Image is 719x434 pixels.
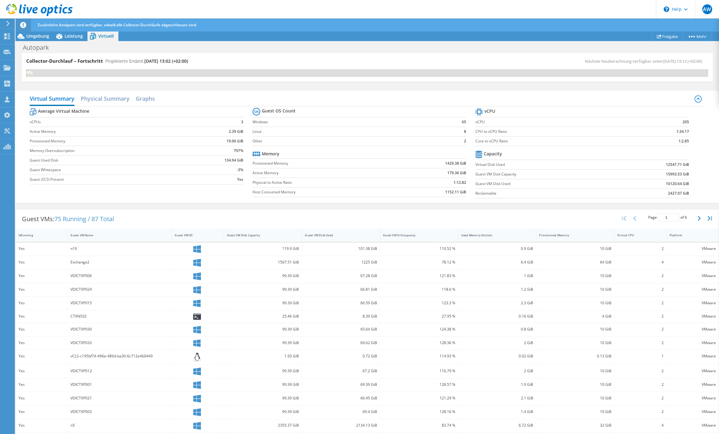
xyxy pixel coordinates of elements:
h2: Physical Summary [81,92,130,105]
div: Guest VM % Occupancy [383,233,448,237]
b: 205 [683,119,689,125]
div: 0.8 GiB [461,326,534,333]
label: Linux [253,129,447,135]
div: 119.9 GiB [227,245,299,252]
div: 2 [617,300,663,306]
b: Guest OS Count [262,108,296,114]
div: 2134.13 GiB [305,422,377,429]
b: 65 [462,119,466,125]
div: VDICTXP033 [70,339,169,346]
div: 0.9 GiB [461,245,534,252]
div: 99.39 GiB [227,272,299,279]
div: n19 [70,245,169,252]
div: 99.39 GiB [227,339,299,346]
div: Guest VM Disk Capacity [227,233,292,237]
div: 25.46 GiB [227,313,299,320]
b: 2.39 GiB [229,129,243,135]
div: Yes [19,408,65,415]
a: Freigabe [652,32,683,41]
div: 2.3 GiB [461,300,534,306]
b: 19.06 GiB [227,138,243,144]
div: VMware [670,259,716,266]
label: vCPU [475,119,633,125]
span: Zusätzliche Analysen sind verfügbar, sobald alle Collector-Durchläufe abgeschlossen sind. [38,22,197,27]
div: Exchange2 [70,259,169,266]
div: Yes [19,272,65,279]
div: 1.9 GiB [461,381,534,388]
div: VMware [670,286,716,293]
div: 4 GiB [539,313,611,320]
div: VMware [670,272,716,279]
div: Guest VM Disk Used [305,233,370,237]
div: 64 GiB [539,259,611,266]
div: 0.72 GiB [305,353,377,360]
div: 1567.51 GiB [227,259,299,266]
div: 110.52 % [383,245,455,252]
label: Host Consumed Memory [253,189,399,195]
div: VDICTXP001 [70,381,169,388]
div: 128.36 % [383,339,455,346]
b: -3% [237,167,243,173]
div: VDICTXP006 [70,272,169,279]
div: VMware [670,395,716,402]
div: 128.57 % [383,381,455,388]
div: 2 [617,326,663,333]
label: vCPUs [30,119,192,125]
label: Active Memory [30,129,192,135]
div: Yes [19,395,65,402]
div: VMware [670,353,716,360]
div: Yes [19,368,65,374]
div: 8.39 GiB [305,313,377,320]
div: VMware [670,245,716,252]
div: VDICTXP015 [70,300,169,306]
h2: Virtual Summary [30,92,74,106]
div: 10 GiB [539,245,611,252]
div: VMware [670,422,716,429]
b: Memory [262,151,279,157]
span: 6 [685,215,687,220]
div: 66.81 GiB [305,286,377,293]
span: [DATE] 13:02 (+02:00) [144,58,188,64]
div: 1 [617,353,663,360]
h2: Graphs [136,92,155,105]
div: 10 GiB [539,368,611,374]
div: 10 GiB [539,395,611,402]
div: 69.62 GiB [305,339,377,346]
div: 4 [617,422,663,429]
label: Other [253,138,447,144]
div: 1.2 GiB [461,286,534,293]
b: Yes [237,176,243,183]
div: 121.29 % [383,395,455,402]
div: Provisioned Memory [539,233,604,237]
div: 0% [26,69,27,76]
div: 118.6 % [383,286,455,293]
div: 10 GiB [539,300,611,306]
div: 1.4 GiB [461,408,534,415]
div: 69.4 GiB [305,408,377,415]
label: Guest Whitespace [30,167,192,173]
h1: Autopark [20,44,58,51]
label: Guest iSCSI Present [30,176,192,183]
div: 99.39 GiB [227,286,299,293]
label: Reclaimable [475,190,615,196]
span: [DATE] 13:12 (+02:00) [663,58,702,64]
div: 32 GiB [539,422,611,429]
div: 128.16 % [383,408,455,415]
div: VMware [670,326,716,333]
div: 99.39 GiB [227,368,299,374]
b: 134.94 GiB [224,157,243,163]
label: Active Memory [253,170,399,176]
div: 10 GiB [539,381,611,388]
label: Windows [253,119,447,125]
div: 27.95 % [383,313,455,320]
div: n5 [70,422,169,429]
div: VMware [670,381,716,388]
div: 99.39 GiB [227,326,299,333]
div: VMware [670,313,716,320]
div: VDICTXP003 [70,408,169,415]
b: 1429.38 GiB [445,160,466,166]
div: VDICTXP021 [70,395,169,402]
div: 2 [617,395,663,402]
div: Platform [670,233,708,237]
div: CTXNS02 [70,313,169,320]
